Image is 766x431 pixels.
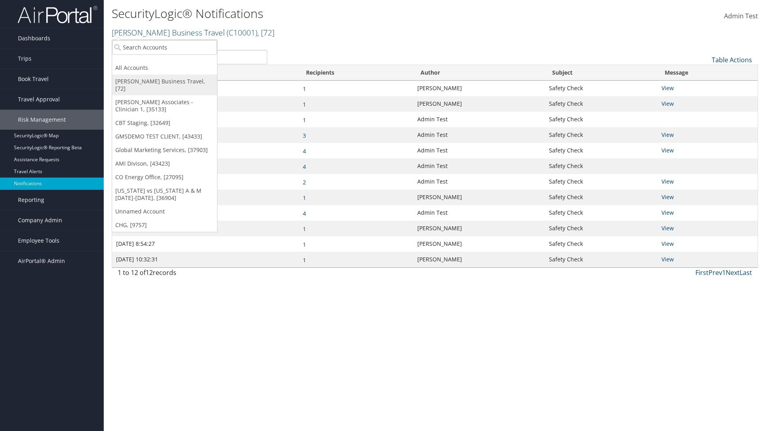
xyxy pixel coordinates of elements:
[112,252,299,267] td: [DATE] 10:32:31
[303,178,306,186] a: 2
[413,112,545,127] td: Admin Test
[661,209,674,216] a: View
[112,184,217,205] a: [US_STATE] vs [US_STATE] A & M [DATE]-[DATE], [36904]
[413,190,545,205] td: [PERSON_NAME]
[112,27,274,38] a: [PERSON_NAME] Business Travel
[227,27,257,38] span: ( C10001 )
[661,146,674,154] a: View
[112,116,217,130] a: CBT Staging, [32649]
[726,268,740,277] a: Next
[112,170,217,184] a: CO Energy Office, [27095]
[112,143,217,157] a: Global Marketing Services, [37903]
[18,28,50,48] span: Dashboards
[695,268,709,277] a: First
[303,147,306,155] a: 4
[303,256,306,264] a: 1
[303,241,306,248] a: 1
[740,268,752,277] a: Last
[146,268,153,277] span: 12
[413,65,545,81] th: Author: activate to sort column ascending
[545,158,657,174] td: Safety Check
[661,255,674,263] a: View
[413,236,545,252] td: [PERSON_NAME]
[545,112,657,127] td: Safety Check
[722,268,726,277] a: 1
[657,65,758,81] th: Message: activate to sort column ascending
[545,81,657,96] td: Safety Check
[545,236,657,252] td: Safety Check
[545,96,657,112] td: Safety Check
[661,240,674,247] a: View
[724,12,758,20] span: Admin Test
[18,5,97,24] img: airportal-logo.png
[18,210,62,230] span: Company Admin
[709,268,722,277] a: Prev
[303,132,306,139] a: 3
[413,158,545,174] td: Admin Test
[413,127,545,143] td: Admin Test
[112,205,217,218] a: Unnamed Account
[545,205,657,221] td: Safety Check
[112,5,543,22] h1: SecurityLogic® Notifications
[661,224,674,232] a: View
[661,178,674,185] a: View
[303,225,306,233] a: 1
[724,4,758,29] a: Admin Test
[413,252,545,267] td: [PERSON_NAME]
[257,27,274,38] span: , [ 72 ]
[303,101,306,108] a: 1
[413,174,545,190] td: Admin Test
[545,221,657,236] td: Safety Check
[18,69,49,89] span: Book Travel
[661,193,674,201] a: View
[545,127,657,143] td: Safety Check
[545,252,657,267] td: Safety Check
[303,210,306,217] a: 4
[545,174,657,190] td: Safety Check
[18,190,44,210] span: Reporting
[661,100,674,107] a: View
[413,81,545,96] td: [PERSON_NAME]
[112,40,217,55] input: Search Accounts
[18,251,65,271] span: AirPortal® Admin
[303,85,306,93] a: 1
[112,236,299,252] td: [DATE] 8:54:27
[112,75,217,95] a: [PERSON_NAME] Business Travel, [72]
[661,131,674,138] a: View
[303,116,306,124] a: 1
[413,143,545,158] td: Admin Test
[118,268,267,281] div: 1 to 12 of records
[299,65,413,81] th: Recipients: activate to sort column ascending
[18,89,60,109] span: Travel Approval
[413,205,545,221] td: Admin Test
[18,110,66,130] span: Risk Management
[112,218,217,232] a: CHG, [9757]
[545,143,657,158] td: Safety Check
[303,163,306,170] a: 4
[112,130,217,143] a: GMSDEMO TEST CLIENT, [43433]
[18,231,59,251] span: Employee Tools
[303,194,306,202] a: 1
[413,221,545,236] td: [PERSON_NAME]
[112,95,217,116] a: [PERSON_NAME] Associates - Clinician 1, [35133]
[712,55,752,64] a: Table Actions
[18,49,32,69] span: Trips
[112,61,217,75] a: All Accounts
[545,190,657,205] td: Safety Check
[112,157,217,170] a: AMI Divison, [43423]
[545,65,657,81] th: Subject: activate to sort column ascending
[413,96,545,112] td: [PERSON_NAME]
[661,84,674,92] a: View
